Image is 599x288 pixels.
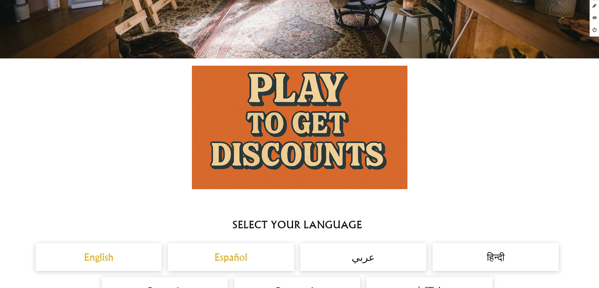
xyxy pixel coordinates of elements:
[439,249,552,265] h2: हिन्दी
[307,249,420,265] h2: عربي
[174,249,288,265] a: Español
[42,249,155,265] a: English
